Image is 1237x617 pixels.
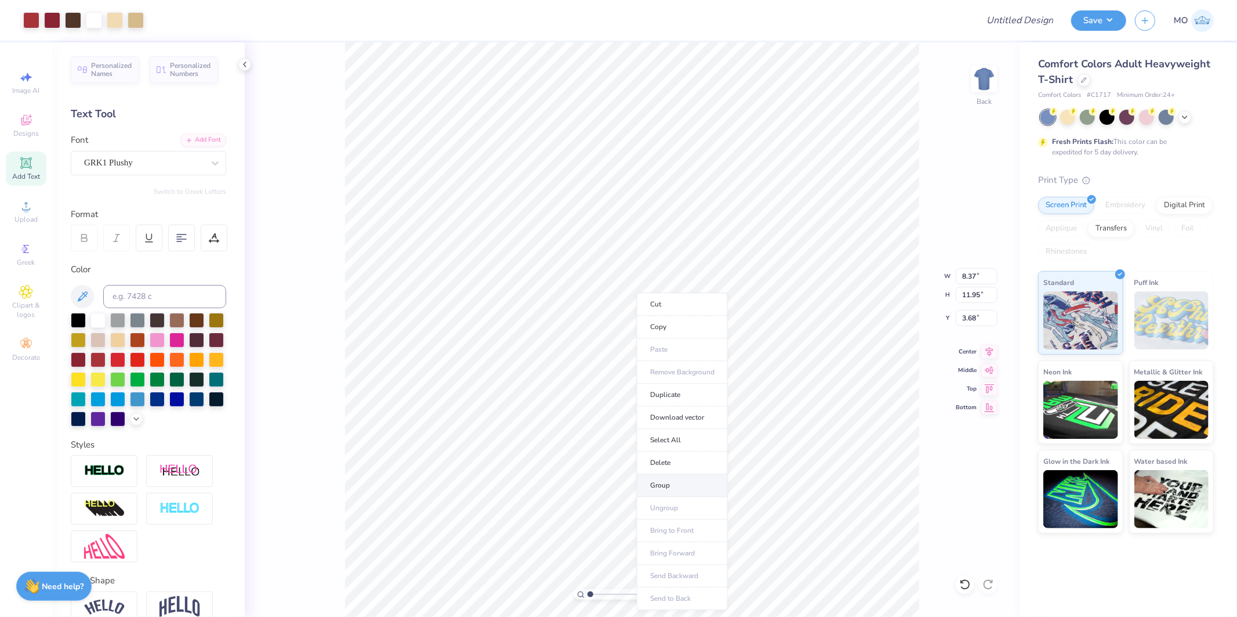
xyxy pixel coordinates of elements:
span: Neon Ink [1043,366,1072,378]
span: Comfort Colors Adult Heavyweight T-Shirt [1038,57,1210,86]
span: Metallic & Glitter Ink [1134,366,1203,378]
span: Personalized Names [91,62,132,78]
span: Greek [17,258,35,267]
div: Embroidery [1098,197,1153,214]
div: This color can be expedited for 5 day delivery. [1052,136,1195,157]
span: Middle [956,366,977,374]
div: Text Shape [71,574,226,587]
img: Glow in the Dark Ink [1043,470,1118,528]
img: Neon Ink [1043,381,1118,439]
img: Puff Ink [1134,291,1209,349]
img: Mirabelle Olis [1191,9,1214,32]
span: Bottom [956,403,977,412]
span: Standard [1043,276,1074,288]
img: 3d Illusion [84,500,125,518]
img: Arc [84,600,125,615]
li: Cut [637,293,728,316]
div: Vinyl [1138,220,1170,237]
img: Free Distort [84,534,125,559]
span: Clipart & logos [6,301,46,319]
button: Switch to Greek Letters [154,187,226,196]
li: Group [637,474,728,497]
div: Digital Print [1156,197,1213,214]
span: Add Text [12,172,40,181]
span: Center [956,348,977,356]
span: # C1717 [1087,91,1111,100]
img: Negative Space [159,502,200,515]
img: Back [973,67,996,91]
div: Rhinestones [1038,243,1094,261]
img: Water based Ink [1134,470,1209,528]
label: Font [71,133,88,147]
span: Puff Ink [1134,276,1159,288]
li: Delete [637,452,728,474]
li: Select All [637,429,728,452]
input: Untitled Design [977,9,1062,32]
span: Personalized Numbers [170,62,211,78]
strong: Fresh Prints Flash: [1052,137,1113,146]
span: Image AI [13,86,40,95]
div: Text Tool [71,106,226,122]
div: Screen Print [1038,197,1094,214]
div: Back [977,96,992,107]
span: Minimum Order: 24 + [1117,91,1175,100]
li: Duplicate [637,384,728,406]
li: Copy [637,316,728,338]
img: Shadow [159,464,200,478]
span: Decorate [12,353,40,362]
span: Top [956,385,977,393]
div: Format [71,208,227,221]
div: Transfers [1088,220,1134,237]
input: e.g. 7428 c [103,285,226,308]
span: Upload [14,215,38,224]
button: Save [1071,10,1126,31]
span: Designs [13,129,39,138]
img: Metallic & Glitter Ink [1134,381,1209,439]
div: Color [71,263,226,276]
span: Water based Ink [1134,455,1188,467]
div: Styles [71,438,226,452]
div: Print Type [1038,174,1214,187]
div: Foil [1174,220,1201,237]
div: Add Font [180,133,226,147]
li: Download vector [637,406,728,429]
span: Comfort Colors [1038,91,1081,100]
img: Standard [1043,291,1118,349]
span: MO [1174,14,1188,27]
span: Glow in the Dark Ink [1043,455,1109,467]
a: MO [1174,9,1214,32]
div: Applique [1038,220,1084,237]
img: Stroke [84,464,125,478]
strong: Need help? [42,581,84,592]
